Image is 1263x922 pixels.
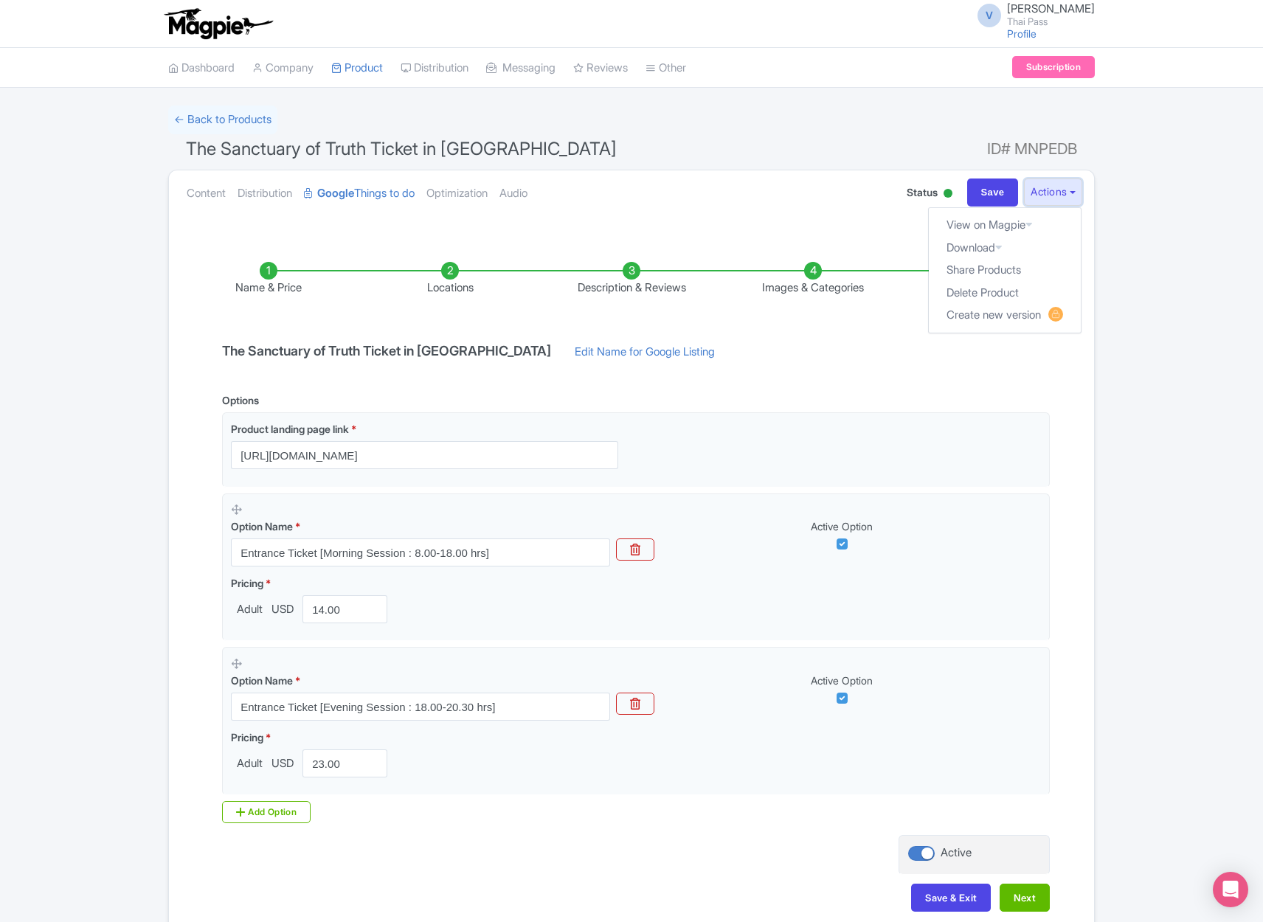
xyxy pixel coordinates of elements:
[929,282,1081,305] a: Delete Product
[904,262,1085,297] li: Complete
[231,520,293,533] span: Option Name
[907,184,938,200] span: Status
[977,4,1001,27] span: V
[161,7,275,40] img: logo-ab69f6fb50320c5b225c76a69d11143b.png
[560,344,730,367] a: Edit Name for Google Listing
[722,262,904,297] li: Images & Categories
[222,392,259,408] div: Options
[168,105,277,134] a: ← Back to Products
[1007,1,1095,15] span: [PERSON_NAME]
[499,170,527,217] a: Audio
[231,755,269,772] span: Adult
[238,170,292,217] a: Distribution
[1012,56,1095,78] a: Subscription
[231,731,263,744] span: Pricing
[573,48,628,89] a: Reviews
[1007,27,1037,40] a: Profile
[911,884,991,912] button: Save & Exit
[541,262,722,297] li: Description & Reviews
[317,185,354,202] strong: Google
[359,262,541,297] li: Locations
[1024,178,1082,206] button: Actions
[231,693,610,721] input: Option Name
[929,214,1081,237] a: View on Magpie
[929,304,1081,327] a: Create new version
[646,48,686,89] a: Other
[231,577,263,589] span: Pricing
[987,134,1077,164] span: ID# MNPEDB
[929,259,1081,282] a: Share Products
[178,262,359,297] li: Name & Price
[231,601,269,618] span: Adult
[252,48,314,89] a: Company
[331,48,383,89] a: Product
[1007,17,1095,27] small: Thai Pass
[302,749,387,777] input: 0.00
[486,48,556,89] a: Messaging
[187,170,226,217] a: Content
[941,183,955,206] div: Active
[231,674,293,687] span: Option Name
[969,3,1095,27] a: V [PERSON_NAME] Thai Pass
[811,674,873,687] span: Active Option
[222,801,311,823] div: Add Option
[302,595,387,623] input: 0.00
[929,237,1081,260] a: Download
[231,423,349,435] span: Product landing page link
[1213,872,1248,907] div: Open Intercom Messenger
[941,845,972,862] div: Active
[269,755,297,772] span: USD
[1000,884,1050,912] button: Next
[426,170,488,217] a: Optimization
[811,520,873,533] span: Active Option
[186,138,617,159] span: The Sanctuary of Truth Ticket in [GEOGRAPHIC_DATA]
[168,48,235,89] a: Dashboard
[269,601,297,618] span: USD
[967,178,1019,207] input: Save
[213,344,560,358] h4: The Sanctuary of Truth Ticket in [GEOGRAPHIC_DATA]
[401,48,468,89] a: Distribution
[304,170,415,217] a: GoogleThings to do
[231,441,618,469] input: Product landing page link
[231,538,610,566] input: Option Name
